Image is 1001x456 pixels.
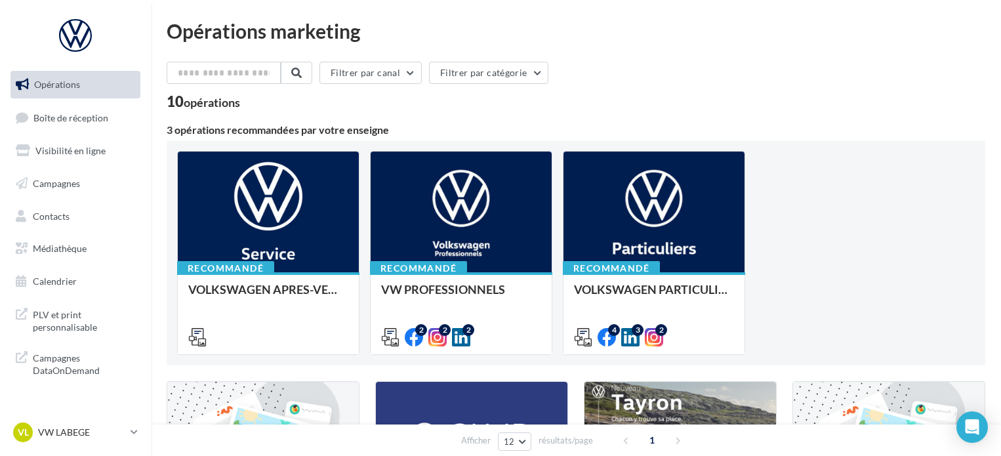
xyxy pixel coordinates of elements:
span: 12 [504,436,515,447]
span: Visibilité en ligne [35,145,106,156]
span: Contacts [33,210,70,221]
button: 12 [498,432,531,451]
span: résultats/page [539,434,593,447]
div: 2 [439,324,451,336]
a: Boîte de réception [8,104,143,132]
a: Contacts [8,203,143,230]
span: Médiathèque [33,243,87,254]
div: Recommandé [177,261,274,276]
span: PLV et print personnalisable [33,306,135,334]
span: Campagnes DataOnDemand [33,349,135,377]
div: 2 [655,324,667,336]
p: VW LABEGE [38,426,125,439]
button: Filtrer par canal [319,62,422,84]
div: 2 [415,324,427,336]
span: Afficher [461,434,491,447]
div: Opérations marketing [167,21,985,41]
div: 4 [608,324,620,336]
span: Opérations [34,79,80,90]
a: Campagnes [8,170,143,197]
a: Médiathèque [8,235,143,262]
a: Opérations [8,71,143,98]
div: Recommandé [370,261,467,276]
a: VL VW LABEGE [10,420,140,445]
a: Calendrier [8,268,143,295]
div: 2 [462,324,474,336]
span: Boîte de réception [33,112,108,123]
div: 3 opérations recommandées par votre enseigne [167,125,985,135]
div: 3 [632,324,643,336]
div: 10 [167,94,240,109]
button: Filtrer par catégorie [429,62,548,84]
a: Visibilité en ligne [8,137,143,165]
div: VOLKSWAGEN APRES-VENTE [188,283,348,309]
div: Open Intercom Messenger [956,411,988,443]
a: Campagnes DataOnDemand [8,344,143,383]
span: Campagnes [33,178,80,189]
span: VL [18,426,29,439]
span: 1 [642,430,663,451]
div: Recommandé [563,261,660,276]
div: VW PROFESSIONNELS [381,283,541,309]
span: Calendrier [33,276,77,287]
div: VOLKSWAGEN PARTICULIER [574,283,734,309]
div: opérations [184,96,240,108]
a: PLV et print personnalisable [8,301,143,339]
